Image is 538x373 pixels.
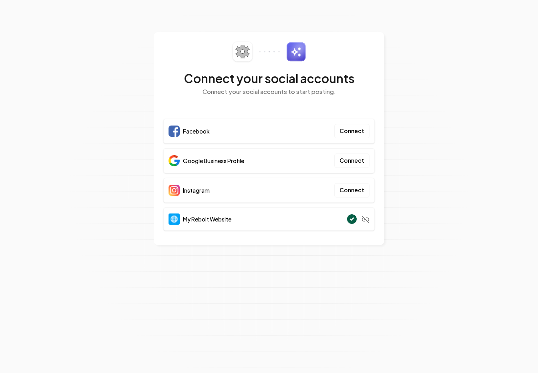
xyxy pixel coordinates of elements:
span: My Rebolt Website [183,215,231,223]
img: Facebook [169,126,180,137]
img: Instagram [169,185,180,196]
img: Website [169,213,180,225]
button: Connect [334,154,369,168]
p: Connect your social accounts to start posting. [163,87,375,96]
img: connector-dots.svg [259,51,280,52]
img: Google [169,155,180,166]
span: Google Business Profile [183,157,244,165]
h2: Connect your social accounts [163,71,375,86]
span: Facebook [183,127,210,135]
span: Instagram [183,186,210,194]
img: sparkles.svg [286,42,306,62]
button: Connect [334,183,369,197]
button: Connect [334,124,369,138]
